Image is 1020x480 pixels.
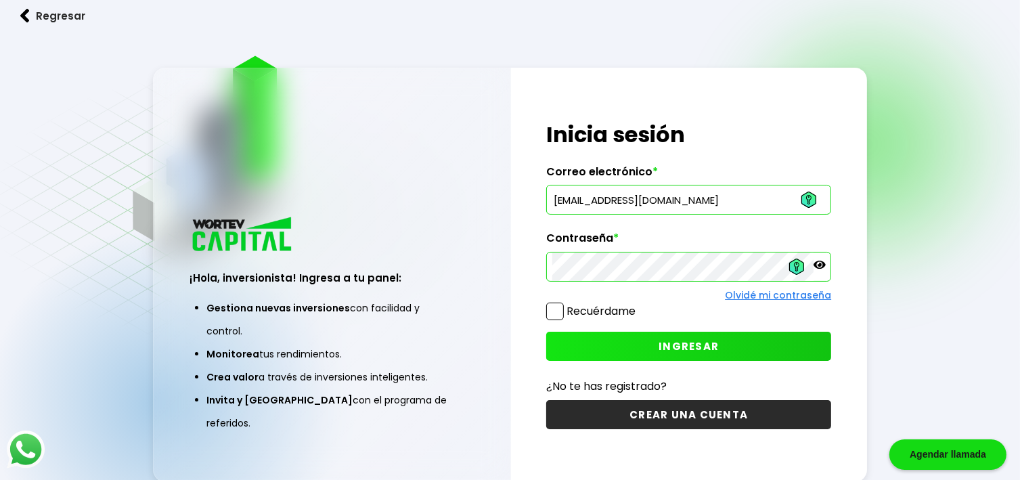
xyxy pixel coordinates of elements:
a: Olvidé mi contraseña [725,288,831,302]
span: Crea valor [206,370,259,384]
li: tus rendimientos. [206,343,458,366]
h1: Inicia sesión [546,118,831,151]
img: flecha izquierda [20,9,30,23]
li: con facilidad y control. [206,297,458,343]
a: ¿No te has registrado?CREAR UNA CUENTA [546,378,831,429]
li: con el programa de referidos. [206,389,458,435]
span: INGRESAR [659,339,719,353]
img: logos_whatsapp-icon.242b2217.svg [7,431,45,468]
input: hola@wortev.capital [552,186,825,214]
img: logo_wortev_capital [190,215,296,255]
p: ¿No te has registrado? [546,378,831,395]
span: Invita y [GEOGRAPHIC_DATA] [206,393,353,407]
span: Monitorea [206,347,259,361]
button: CREAR UNA CUENTA [546,400,831,429]
label: Contraseña [546,232,831,252]
label: Recuérdame [567,303,636,319]
div: Agendar llamada [889,439,1006,470]
button: INGRESAR [546,332,831,361]
li: a través de inversiones inteligentes. [206,366,458,389]
label: Correo electrónico [546,165,831,186]
span: Gestiona nuevas inversiones [206,301,350,315]
h3: ¡Hola, inversionista! Ingresa a tu panel: [190,270,474,286]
